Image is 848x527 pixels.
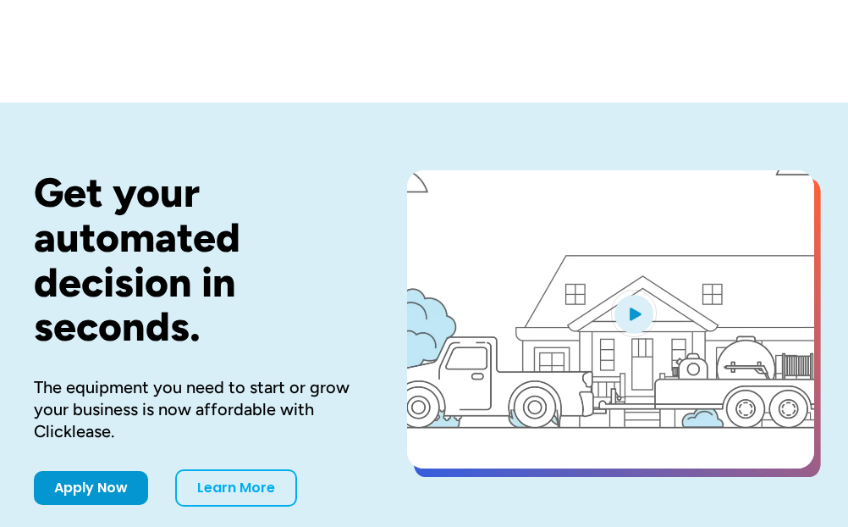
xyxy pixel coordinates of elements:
[34,471,148,505] a: Apply Now
[175,469,297,507] a: Learn More
[407,170,814,469] a: open lightbox
[34,170,353,349] h1: Get your automated decision in seconds.
[611,290,657,337] img: Blue play button logo on a light blue circular background
[34,376,353,442] div: The equipment you need to start or grow your business is now affordable with Clicklease.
